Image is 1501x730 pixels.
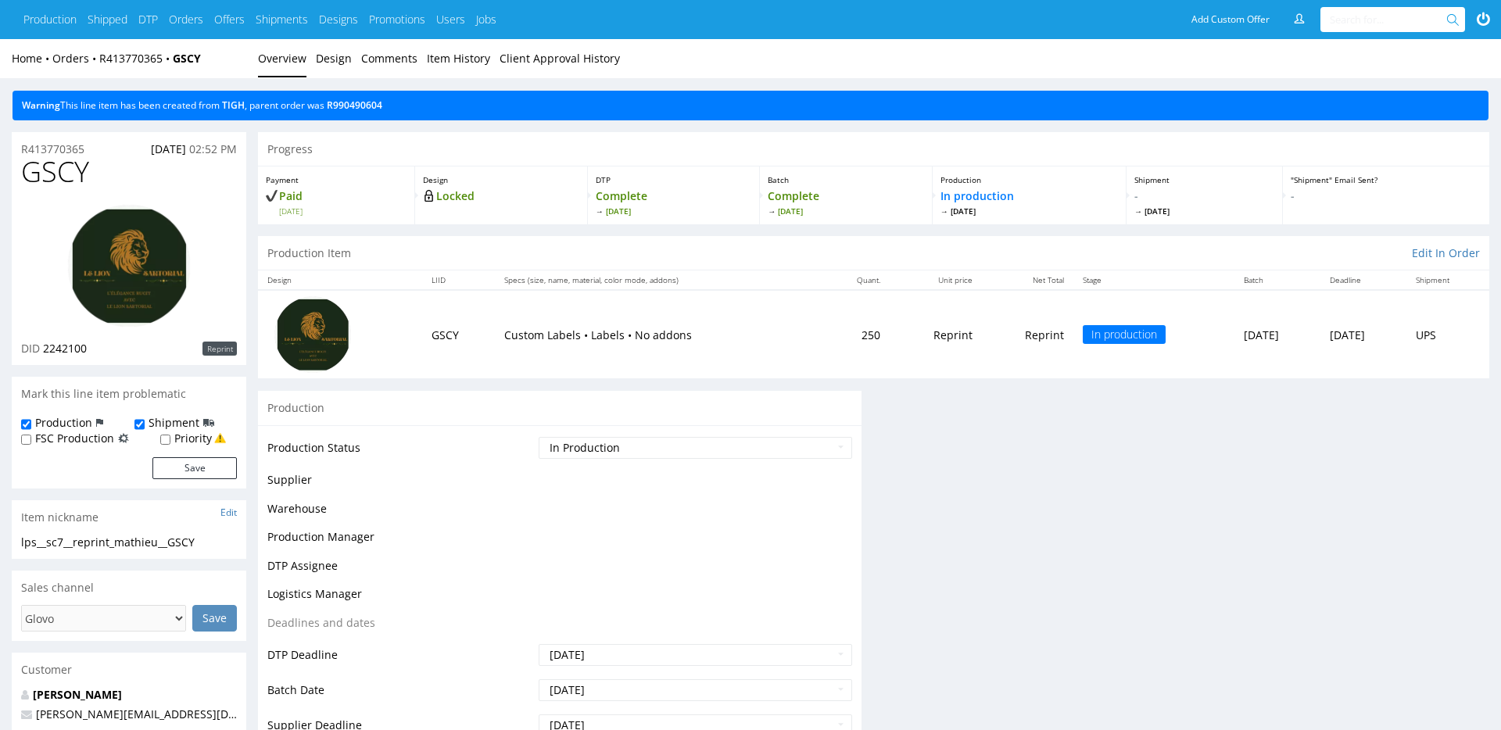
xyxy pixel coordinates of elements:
[1183,7,1278,32] a: Add Custom Offer
[768,206,923,216] span: [DATE]
[1234,270,1320,290] th: Batch
[504,327,813,343] p: Custom Labels • Labels • No addons
[1083,325,1166,344] div: In production
[43,341,87,356] span: 2242100
[890,270,981,290] th: Unit price
[1412,245,1480,261] a: Edit In Order
[1406,270,1489,290] th: Shipment
[36,707,306,721] a: [PERSON_NAME][EMAIL_ADDRESS][DOMAIN_NAME]
[267,556,535,585] td: DTP Assignee
[1073,270,1234,290] th: Stage
[152,457,237,479] button: Save
[258,132,1489,166] div: Progress
[169,12,203,27] a: Orders
[423,188,579,204] p: Locked
[822,290,890,378] td: 250
[12,51,52,66] a: Home
[35,415,92,431] label: Production
[316,39,352,77] a: Design
[12,377,246,411] div: Mark this line item problematic
[214,432,226,444] img: yellow_warning_triangle.png
[596,188,751,216] p: Complete
[21,141,84,157] a: R413770365
[222,98,245,112] a: TIGH
[267,245,351,261] p: Production Item
[982,290,1073,378] td: Reprint
[982,270,1073,290] th: Net Total
[279,206,407,216] span: [DATE]
[35,431,114,446] label: FSC Production
[267,435,535,471] td: Production Status
[1330,7,1449,32] input: Search for...
[596,174,751,185] p: DTP
[12,653,246,687] div: Customer
[12,500,246,535] div: Item nickname
[202,342,237,356] p: Reprint
[13,91,1488,120] div: This line item has been created from
[99,51,173,66] a: R413770365
[940,188,1118,216] p: In production
[422,290,496,378] td: GSCY
[500,39,620,77] a: Client Approval History
[319,12,358,27] a: Designs
[422,270,496,290] th: LIID
[266,188,407,216] p: Paid
[327,98,382,112] a: R990490604
[267,642,535,678] td: DTP Deadline
[174,431,212,446] label: Priority
[495,270,822,290] th: Specs (size, name, material, color mode, addons)
[1234,290,1320,378] td: [DATE]
[220,506,237,519] a: Edit
[476,12,496,27] a: Jobs
[12,571,246,605] div: Sales channel
[66,203,192,328] img: version_two_editor_design
[1320,290,1406,378] td: [DATE]
[274,295,352,374] img: version_two_editor_design
[267,499,535,528] td: Warehouse
[258,390,862,425] div: Production
[1134,206,1274,216] span: [DATE]
[214,12,245,27] a: Offers
[203,415,214,431] img: icon-shipping-flag.svg
[596,206,751,216] span: [DATE]
[822,270,890,290] th: Quant.
[1134,174,1274,185] p: Shipment
[267,471,535,499] td: Supplier
[21,341,40,356] span: DID
[189,141,237,156] span: 02:52 PM
[192,605,237,632] input: Save
[21,156,89,188] span: GSCY
[267,678,535,713] td: Batch Date
[1291,188,1481,204] p: -
[427,39,490,77] a: Item History
[940,174,1118,185] p: Production
[151,141,186,156] span: [DATE]
[149,415,199,431] label: Shipment
[22,98,60,112] span: Warning
[96,415,103,431] img: icon-production-flag.svg
[1406,290,1489,378] td: UPS
[23,12,77,27] a: Production
[118,431,129,446] img: icon-fsc-production-flag.svg
[267,614,535,642] td: Deadlines and dates
[1134,188,1274,216] p: -
[768,188,923,216] p: Complete
[258,270,422,290] th: Design
[266,174,407,185] p: Payment
[33,687,122,702] a: [PERSON_NAME]
[940,206,1118,216] span: [DATE]
[361,39,417,77] a: Comments
[890,290,981,378] td: Reprint
[245,98,324,112] span: , parent order was
[436,12,465,27] a: Users
[1291,174,1481,185] p: "Shipment" Email Sent?
[1320,270,1406,290] th: Deadline
[267,585,535,614] td: Logistics Manager
[256,12,308,27] a: Shipments
[88,12,127,27] a: Shipped
[138,12,158,27] a: DTP
[423,174,579,185] p: Design
[173,51,201,66] a: GSCY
